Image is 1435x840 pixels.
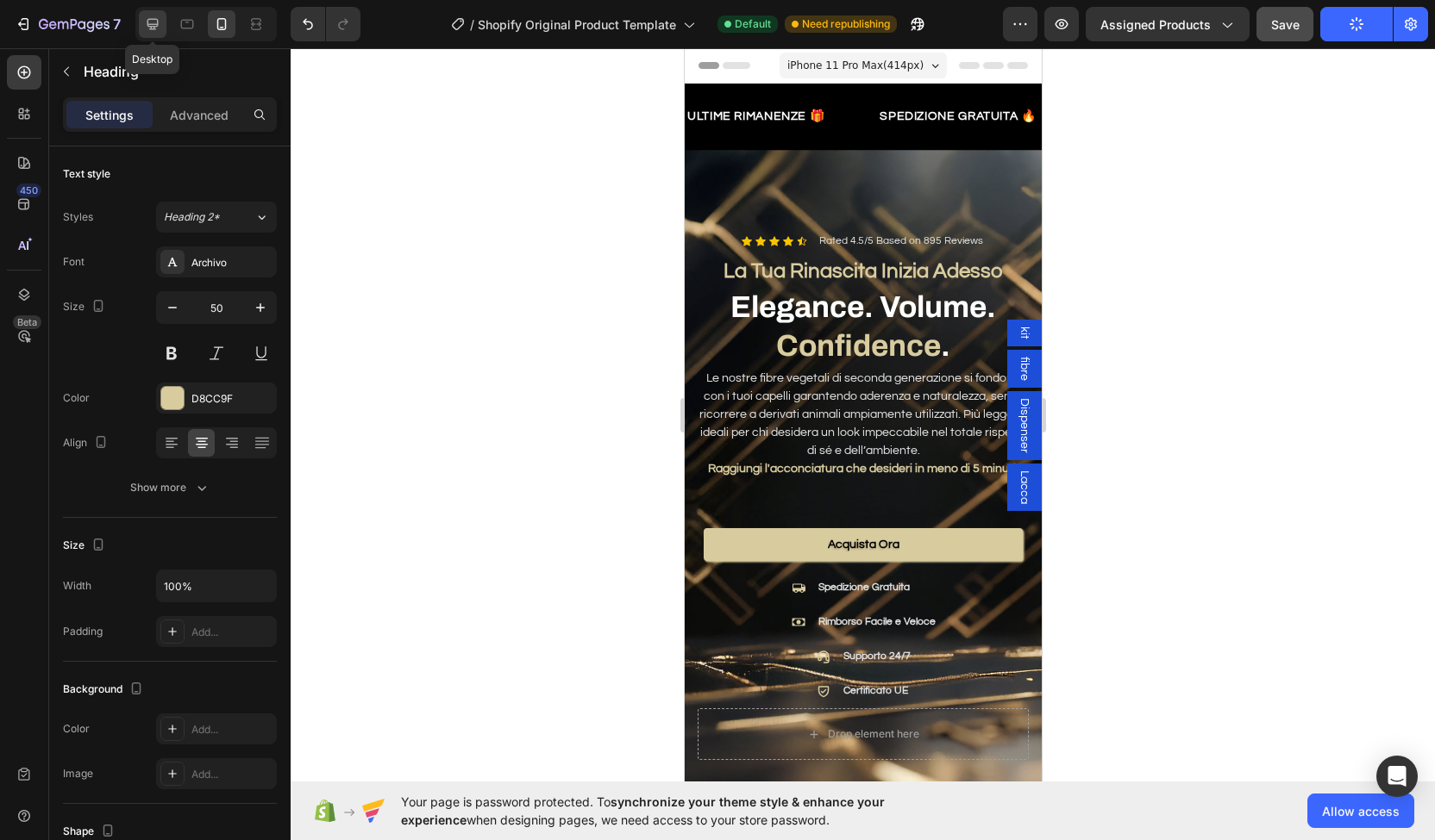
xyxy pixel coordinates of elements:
button: Save [1256,7,1313,41]
span: Shopify Original Product Template [478,16,676,34]
button: Heading 2* [156,202,277,233]
div: Add... [191,625,273,640]
iframe: Design area [685,48,1042,781]
div: Undo/Redo [291,7,360,41]
div: Width [63,578,91,594]
div: Show more [130,479,210,496]
div: 450 [16,184,41,197]
div: Archivo [191,255,273,271]
p: 7 [113,14,121,34]
button: Show more [63,472,277,503]
span: Your page is password protected. To when designing pages, we need access to your store password. [401,793,952,829]
span: synchronize your theme style & enhance your experience [401,794,885,827]
div: Text style [63,166,110,182]
span: Save [1271,17,1300,32]
p: Advanced [170,106,229,124]
p: Settings [85,106,134,124]
span: Default [735,16,771,32]
div: Size [63,296,109,319]
button: Assigned Products [1086,7,1250,41]
span: Need republishing [802,16,890,32]
div: Open Intercom Messenger [1376,756,1418,797]
p: Heading [84,61,270,82]
button: 7 [7,7,128,41]
input: Auto [157,570,276,601]
span: Allow access [1322,802,1400,820]
div: Size [63,534,109,557]
div: Font [63,254,85,270]
div: Beta [13,315,41,329]
div: Add... [191,767,273,782]
div: Styles [63,209,93,225]
div: D8CC9F [191,391,273,407]
span: Heading 2* [164,209,220,225]
div: Padding [63,624,103,639]
button: Allow access [1307,793,1414,828]
div: Image [63,766,93,781]
div: Color [63,390,90,406]
div: Color [63,721,90,737]
div: Background [63,678,147,701]
span: / [470,16,474,34]
span: Assigned Products [1100,16,1211,34]
div: Align [63,432,111,455]
div: Add... [191,722,273,737]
